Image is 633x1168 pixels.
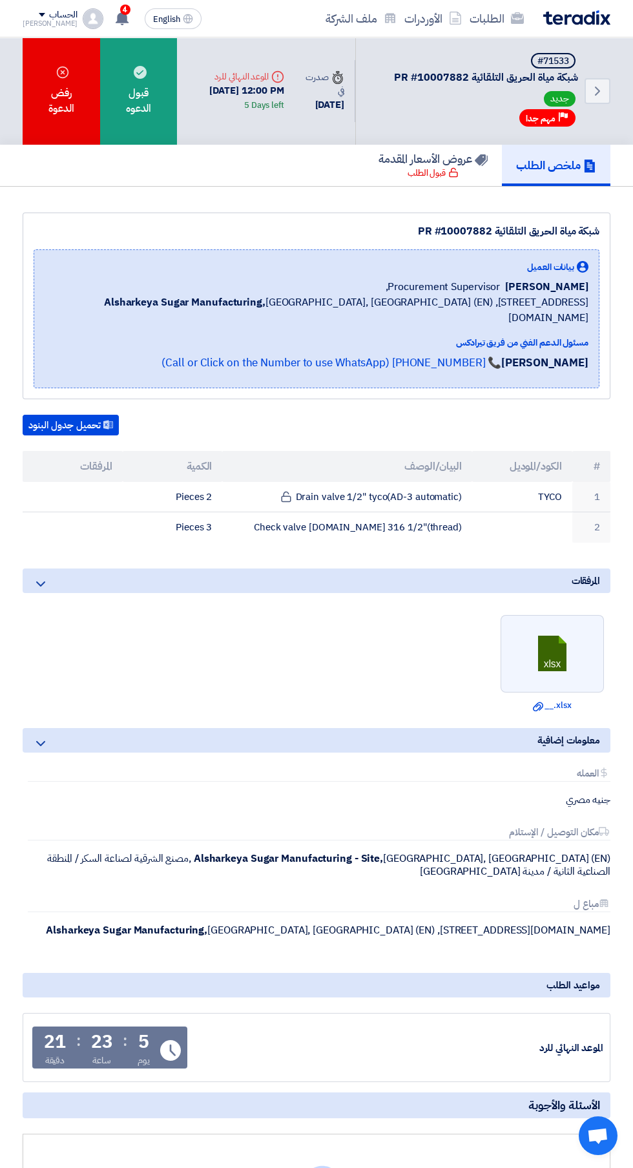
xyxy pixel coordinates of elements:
h5: ملخص الطلب [516,158,596,172]
span: [PERSON_NAME] [505,279,588,295]
strong: [PERSON_NAME] [501,355,588,371]
td: TYCO [472,482,572,512]
div: : [76,1029,81,1052]
b: Alsharkeya Sugar Manufacturing, [46,923,207,938]
a: ملف الشركة [322,3,400,34]
th: الكود/الموديل [472,451,572,482]
div: مسئول الدعم الفني من فريق تيرادكس [45,336,588,349]
span: Procurement Supervisor, [386,279,501,295]
div: صدرت في [305,70,344,98]
span: 4 [120,5,130,15]
div: شبكة مياة الحريق التلقائية PR #10007882 [34,224,599,239]
div: رفض الدعوة [23,37,100,145]
td: 2 Pieces [123,482,223,512]
div: الموعد النهائي للرد [187,70,284,83]
div: دردشة مفتوحة [579,1116,617,1155]
div: 23 [91,1033,113,1051]
span: الأسئلة والأجوبة [528,1098,600,1112]
div: مكان التوصيل / الإستلام [28,827,610,840]
span: مهم جدا [526,112,555,125]
h5: شبكة مياة الحريق التلقائية PR #10007882 [371,53,578,85]
div: مباع ل [28,899,610,912]
a: الطلبات [466,3,528,34]
a: ملخص الطلب [502,145,610,186]
th: الكمية [123,451,223,482]
div: قبول الطلب [408,167,459,180]
div: #71533 [537,57,569,66]
td: 2 [572,512,610,543]
b: Alsharkeya Sugar Manufacturing, [104,295,265,310]
span: المرفقات [572,574,600,588]
div: الموعد النهائي للرد [506,1041,603,1056]
h5: عروض الأسعار المقدمة [379,151,488,166]
b: Alsharkeya Sugar Manufacturing - Site, [194,851,383,866]
td: 3 Pieces [123,512,223,543]
div: 5 [138,1033,149,1051]
div: [GEOGRAPHIC_DATA], [GEOGRAPHIC_DATA] (EN) ,مصنع الشرقية لصناعة السكر / المنطقة الصناعية الثانية /... [23,852,610,878]
div: يوم [138,1054,150,1067]
div: [DATE] [305,98,344,112]
th: البيان/الوصف [222,451,472,482]
span: معلومات إضافية [537,733,600,747]
div: : [123,1029,127,1052]
div: الحساب [49,10,77,21]
div: 5 Days left [244,99,284,112]
td: Check valve [DOMAIN_NAME] 316 1/2"(thread) [222,512,472,543]
div: ساعة [92,1054,111,1067]
div: [GEOGRAPHIC_DATA], [GEOGRAPHIC_DATA] (EN) ,[STREET_ADDRESS][DOMAIN_NAME] [23,924,610,937]
div: مواعيد الطلب [23,973,610,997]
button: تحميل جدول البنود [23,415,119,435]
div: جنيه مصري [23,793,610,806]
td: 1 [572,482,610,512]
a: __.xlsx [504,699,600,712]
span: جديد [544,91,576,107]
div: قبول الدعوه [100,37,177,145]
div: العمله [28,768,610,782]
div: دقيقة [45,1054,65,1067]
th: # [572,451,610,482]
td: Drain valve 1/2" tyco(AD-3 automatic) [222,482,472,512]
th: المرفقات [23,451,123,482]
div: 21 [44,1033,66,1051]
img: profile_test.png [83,8,103,29]
span: بيانات العميل [527,260,574,274]
div: [PERSON_NAME] [23,20,78,27]
a: الأوردرات [400,3,466,34]
a: 📞 [PHONE_NUMBER] (Call or Click on the Number to use WhatsApp) [161,355,501,371]
img: Teradix logo [543,10,610,25]
button: English [145,8,202,29]
a: عروض الأسعار المقدمة قبول الطلب [364,145,502,186]
span: English [153,15,180,24]
span: شبكة مياة الحريق التلقائية PR #10007882 [371,71,578,85]
span: [GEOGRAPHIC_DATA], [GEOGRAPHIC_DATA] (EN) ,[STREET_ADDRESS][DOMAIN_NAME] [45,295,588,326]
div: [DATE] 12:00 PM [187,83,284,112]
